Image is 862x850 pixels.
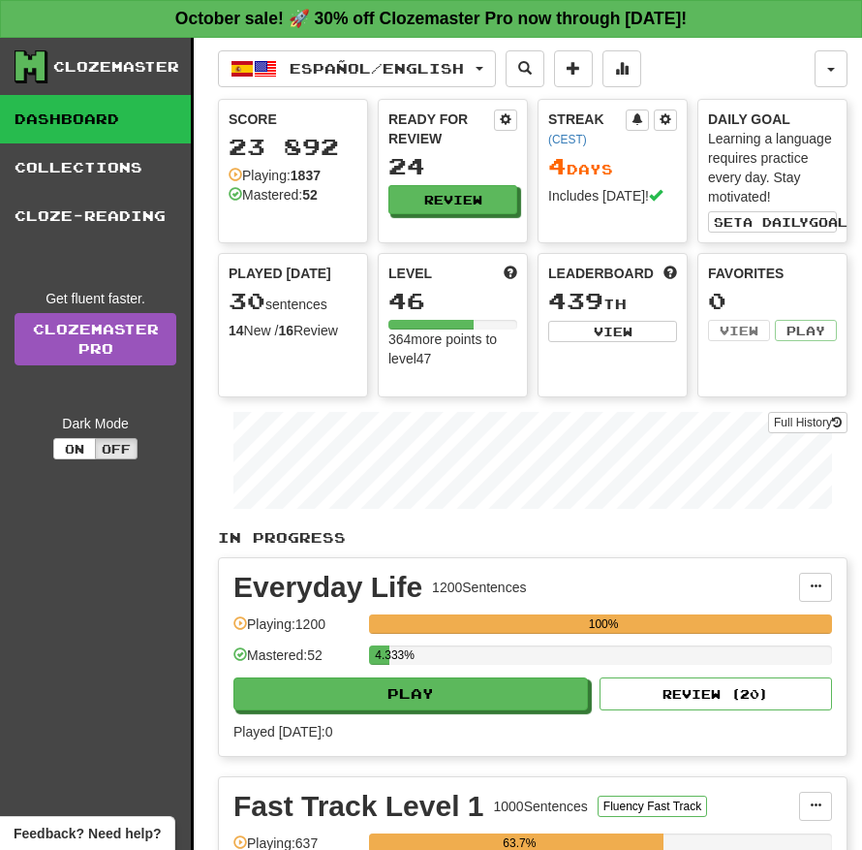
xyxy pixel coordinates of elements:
strong: October sale! 🚀 30% off Clozemaster Pro now through [DATE]! [175,9,687,28]
button: Review (20) [600,677,832,710]
div: Playing: [229,166,321,185]
div: 364 more points to level 47 [388,330,517,368]
span: 439 [548,287,603,314]
button: View [708,320,770,341]
strong: 14 [229,323,244,338]
div: Daily Goal [708,110,837,129]
span: Played [DATE] [229,264,331,283]
div: Clozemaster [53,57,179,77]
button: Play [233,677,588,710]
button: Play [775,320,837,341]
div: Streak [548,110,626,148]
span: Played [DATE]: 0 [233,724,332,740]
div: 0 [708,289,837,313]
div: 24 [388,154,517,178]
a: (CEST) [548,133,587,146]
div: Dark Mode [15,414,176,433]
span: Leaderboard [548,264,654,283]
div: Everyday Life [233,573,422,602]
div: Get fluent faster. [15,289,176,308]
div: Learning a language requires practice every day. Stay motivated! [708,129,837,206]
span: 30 [229,287,265,314]
strong: 52 [302,187,318,203]
span: 4 [548,152,567,179]
button: Seta dailygoal [708,211,837,233]
button: Add sentence to collection [554,50,593,87]
span: This week in points, UTC [663,264,677,283]
span: Español / English [290,60,464,77]
div: Fast Track Level 1 [233,792,484,821]
strong: 1837 [291,168,321,183]
div: Playing: 1200 [233,614,359,646]
button: Search sentences [506,50,544,87]
span: Level [388,264,432,283]
span: Open feedback widget [14,824,161,843]
div: th [548,289,677,314]
button: Review [388,185,517,214]
div: 1000 Sentences [494,797,588,816]
div: Score [229,110,357,129]
span: Score more points to level up [504,264,517,283]
button: View [548,321,677,342]
p: In Progress [218,528,847,548]
div: Mastered: [229,185,318,205]
div: 4.333% [375,645,388,665]
button: On [53,438,96,459]
div: sentences [229,289,357,314]
div: Mastered: 52 [233,645,359,677]
span: a daily [743,215,809,229]
strong: 16 [278,323,293,338]
div: Day s [548,154,677,179]
div: 100% [375,614,832,634]
div: New / Review [229,321,357,340]
div: 23 892 [229,135,357,159]
button: Full History [768,412,847,433]
button: Off [95,438,138,459]
div: Favorites [708,264,837,283]
div: 1200 Sentences [432,578,526,597]
button: More stats [602,50,641,87]
div: Ready for Review [388,110,494,148]
button: Español/English [218,50,496,87]
a: ClozemasterPro [15,313,176,365]
div: 46 [388,289,517,313]
div: Includes [DATE]! [548,186,677,205]
button: Fluency Fast Track [598,796,707,817]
